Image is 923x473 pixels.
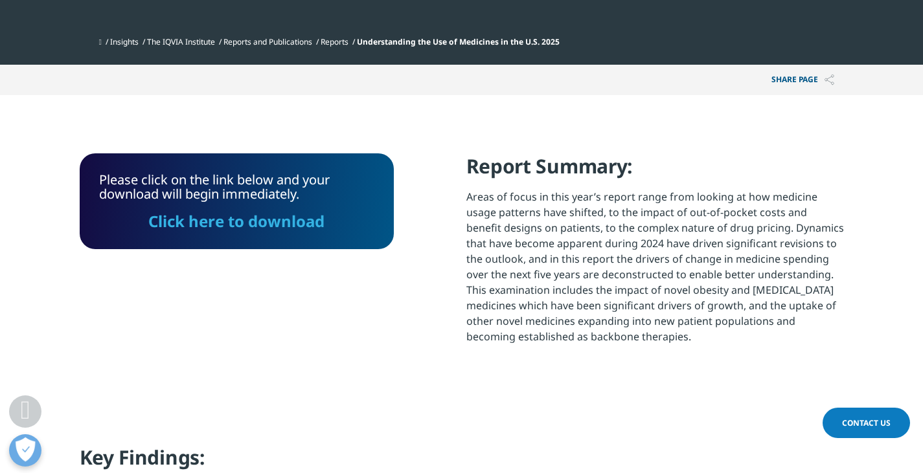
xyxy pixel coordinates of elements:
[9,434,41,467] button: Open Preferences
[357,36,560,47] span: Understanding the Use of Medicines in the U.S. 2025
[223,36,312,47] a: Reports and Publications
[825,74,834,85] img: Share PAGE
[762,65,844,95] button: Share PAGEShare PAGE
[321,36,348,47] a: Reports
[842,417,891,428] span: Contact Us
[823,408,910,438] a: Contact Us
[148,210,325,232] a: Click here to download
[466,153,844,189] h4: Report Summary:
[99,173,374,230] div: Please click on the link below and your download will begin immediately.
[110,36,139,47] a: Insights
[466,189,844,354] p: Areas of focus in this year’s report range from looking at how medicine usage patterns have shift...
[762,65,844,95] p: Share PAGE
[147,36,215,47] a: The IQVIA Institute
